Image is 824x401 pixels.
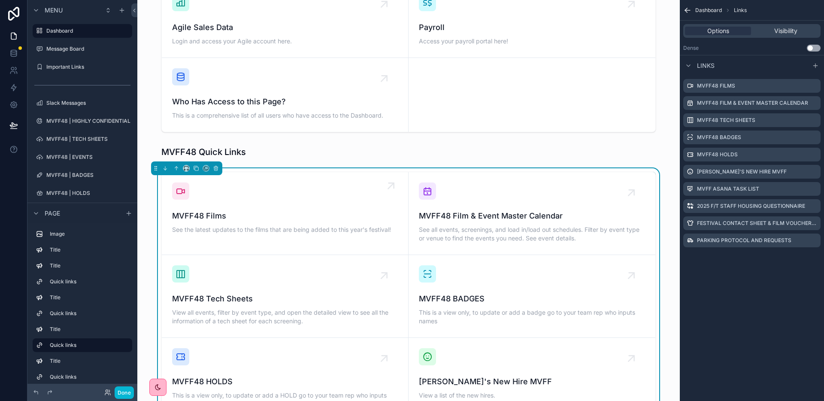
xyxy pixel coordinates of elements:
label: Slack Messages [46,100,130,106]
a: MVFF48 | TECH SHEETS [33,132,132,146]
span: See all events, screenings, and load in/load out schedules. Filter by event type or venue to find... [419,225,645,243]
a: MVFF48 FilmsSee the latest updates to the films that are being added to this year's festival! [162,172,409,255]
label: Quick links [50,374,129,380]
label: MVFF48 | HOLDS [46,190,130,197]
a: Slack Messages [33,96,132,110]
label: MVFF48 | HIGHLY CONFIDENTIAL [46,118,130,125]
label: Parking Protocol and Requests [697,237,791,244]
label: Title [50,358,129,365]
span: View a list of the new hires. [419,391,645,400]
label: Title [50,294,129,301]
a: MVFF48 | EVENTS [33,150,132,164]
span: [PERSON_NAME]'s New Hire MVFF [419,376,645,388]
span: Page [45,209,60,218]
span: View all events, filter by event type, and open the detailed view to see all the information of a... [172,308,398,325]
label: MVFF48 Films [697,82,735,89]
span: MVFF48 BADGES [419,293,645,305]
a: Message Board [33,42,132,56]
span: Menu [45,6,63,15]
label: Title [50,326,129,333]
a: Dashboard [33,24,132,38]
label: Quick links [50,278,129,285]
label: MVFF48 BADGES [697,134,741,141]
label: Title [50,246,129,253]
a: MVFF48 Tech SheetsView all events, filter by event type, and open the detailed view to see all th... [162,255,409,338]
span: Dashboard [695,7,722,14]
div: scrollable content [27,223,137,384]
a: MVFF48 | HOLDS [33,186,132,200]
label: MVFF48 | TECH SHEETS [46,136,130,143]
label: Dashboard [46,27,127,34]
a: MVFF48 Film & Event Master CalendarSee all events, screenings, and load in/load out schedules. Fi... [409,172,655,255]
span: Options [707,27,729,35]
label: MVFF48 HOLDS [697,151,738,158]
label: Quick links [50,310,129,317]
span: Visibility [774,27,797,35]
label: MVFF48 | BADGES [46,172,130,179]
span: See the latest updates to the films that are being added to this year's festival! [172,225,398,234]
label: Dense [683,45,699,52]
span: Links [697,61,715,70]
label: MVFF Asana Task List [697,185,759,192]
label: [PERSON_NAME]'s New Hire MVFF [697,168,787,175]
label: Festival Contact Sheet & Film Voucher List [697,220,817,227]
a: Important Links [33,60,132,74]
label: 2025 F/T Staff Housing Questionnaire [697,203,805,210]
span: MVFF48 HOLDS [172,376,398,388]
span: Links [734,7,747,14]
label: Quick links [50,342,125,349]
a: MVFF48 | HIGHLY CONFIDENTIAL [33,114,132,128]
a: MVFF48 | BADGES [33,168,132,182]
label: Image [50,231,129,237]
span: MVFF48 Tech Sheets [172,293,398,305]
button: Done [115,386,134,399]
label: Important Links [46,64,130,70]
span: MVFF48 Film & Event Master Calendar [419,210,645,222]
label: MVFF48 Film & Event Master Calendar [697,100,808,106]
span: MVFF48 Films [172,210,398,222]
label: MVFF48 Tech Sheets [697,117,755,124]
span: This is a view only, to update or add a badge go to your team rep who inputs names [419,308,645,325]
a: MVFF48 BADGESThis is a view only, to update or add a badge go to your team rep who inputs names [409,255,655,338]
label: MVFF48 | EVENTS [46,154,130,161]
label: Message Board [46,46,130,52]
label: Title [50,262,129,269]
